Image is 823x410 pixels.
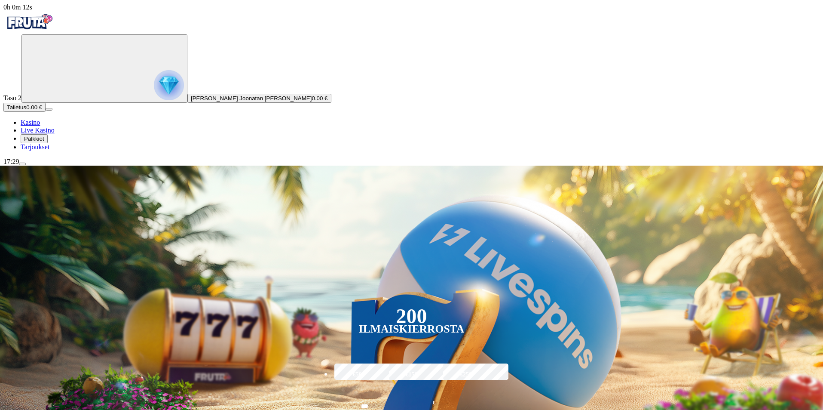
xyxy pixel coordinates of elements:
[21,143,49,151] span: Tarjoukset
[26,104,42,111] span: 0.00 €
[433,399,435,407] span: €
[387,362,437,387] label: €150
[46,108,52,111] button: menu
[359,324,465,334] div: Ilmaiskierrosta
[312,95,327,102] span: 0.00 €
[3,11,820,151] nav: Primary
[3,94,21,102] span: Taso 2
[441,362,491,387] label: €250
[3,11,55,33] img: Fruta
[191,95,312,102] span: [PERSON_NAME] Joonatan [PERSON_NAME]
[19,163,26,165] button: menu
[3,27,55,34] a: Fruta
[3,3,32,11] span: user session time
[154,70,184,100] img: reward progress
[21,126,55,134] a: poker-chip iconLive Kasino
[21,126,55,134] span: Live Kasino
[21,34,187,103] button: reward progress
[3,158,19,165] span: 17:29
[24,136,44,142] span: Palkkiot
[21,119,40,126] span: Kasino
[21,134,48,143] button: reward iconPalkkiot
[332,362,382,387] label: €50
[396,311,427,321] div: 200
[7,104,26,111] span: Talletus
[21,143,49,151] a: gift-inverted iconTarjoukset
[187,94,331,103] button: [PERSON_NAME] Joonatan [PERSON_NAME]0.00 €
[21,119,40,126] a: diamond iconKasino
[3,103,46,112] button: Talletusplus icon0.00 €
